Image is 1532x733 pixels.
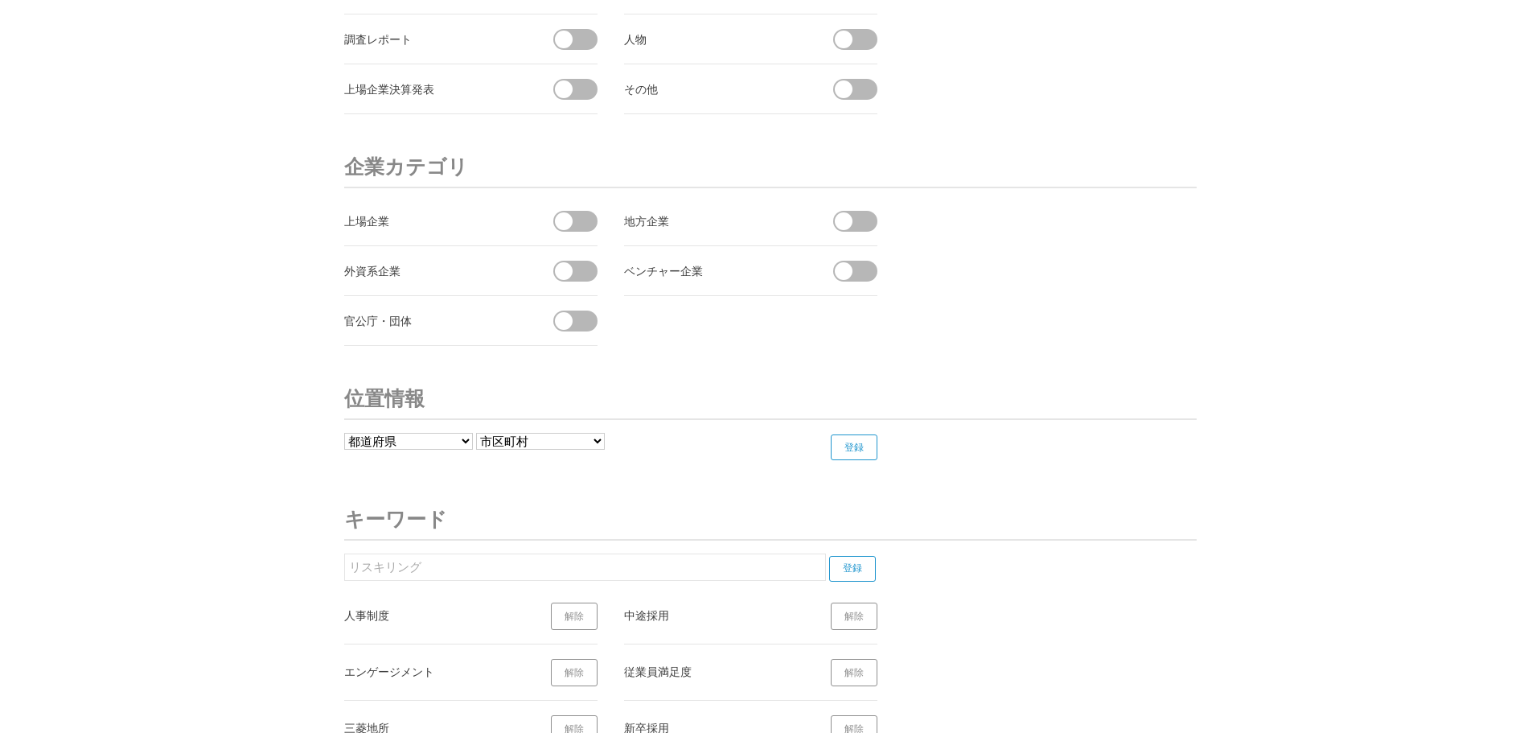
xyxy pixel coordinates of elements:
[624,79,805,99] div: その他
[624,211,805,231] div: 地方企業
[624,605,805,625] div: 中途採用
[344,378,1197,420] h3: 位置情報
[551,603,598,630] a: 解除
[344,146,1197,188] h3: 企業カテゴリ
[551,659,598,686] a: 解除
[624,29,805,49] div: 人物
[344,211,525,231] div: 上場企業
[344,605,525,625] div: 人事制度
[344,79,525,99] div: 上場企業決算発表
[344,661,525,682] div: エンゲージメント
[624,661,805,682] div: 従業員満足度
[831,603,877,630] a: 解除
[344,311,525,331] div: 官公庁・団体
[831,659,877,686] a: 解除
[344,499,1197,541] h3: キーワード
[829,556,876,582] input: 登録
[624,261,805,281] div: ベンチャー企業
[344,554,826,581] input: キーワードを入力
[344,29,525,49] div: 調査レポート
[831,434,877,460] input: 登録
[344,261,525,281] div: 外資系企業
